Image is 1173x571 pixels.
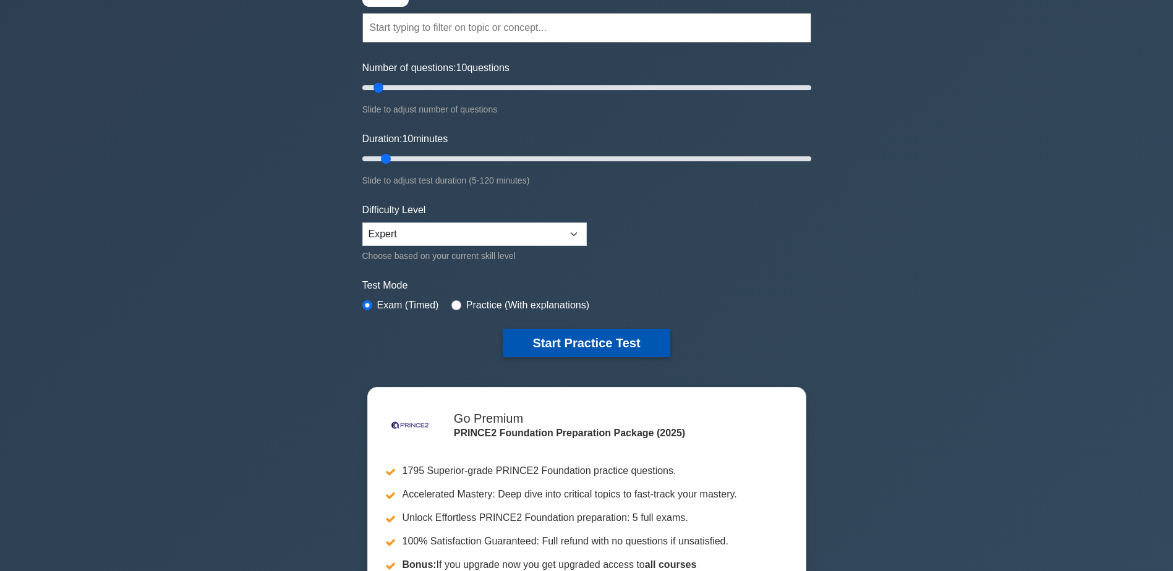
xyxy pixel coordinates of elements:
label: Practice (With explanations) [466,298,589,313]
button: Start Practice Test [503,329,670,357]
label: Number of questions: questions [362,61,510,75]
span: 10 [402,133,413,144]
label: Test Mode [362,278,811,293]
div: Choose based on your current skill level [362,248,587,263]
label: Difficulty Level [362,203,426,218]
label: Duration: minutes [362,132,448,146]
div: Slide to adjust test duration (5-120 minutes) [362,173,811,188]
label: Exam (Timed) [377,298,439,313]
div: Slide to adjust number of questions [362,102,811,117]
input: Start typing to filter on topic or concept... [362,13,811,43]
span: 10 [456,62,467,73]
